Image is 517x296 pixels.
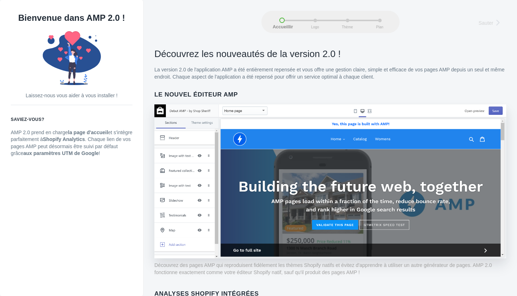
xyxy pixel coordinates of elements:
font: Bienvenue dans AMP 2.0 ! [18,13,125,23]
font: Découvrez les nouveautés de la version 2.0 ! [154,48,341,59]
font: et s'intègre parfaitement à [11,130,132,142]
font: la page d'accueil [68,130,108,135]
font: Thème [342,25,353,29]
img: amp-editor-1.png [154,104,506,258]
font: AMP 2.0 prend en charge [11,130,68,135]
font: Sauter [479,20,493,26]
font: Le nouvel éditeur AMP [154,91,238,98]
font: Plan [376,25,383,29]
font: La version 2.0 de l'application AMP a été entièrement repensée et vous offre une gestion claire, ... [154,67,504,80]
font: Laissez-nous vous aider à vous installer ! [25,93,117,98]
font: Découvrez des pages AMP qui reproduisent fidèlement les thèmes Shopify natifs et évitez d'apprend... [154,262,492,275]
font: Accueillir [273,24,293,29]
font: Shopify Analytics [43,136,85,142]
font: ! [99,150,100,156]
font: Saviez-vous? [11,117,45,122]
a: Sauter [479,18,504,28]
font: . Chaque lien de vos pages AMP peut désormais être suivi par défaut grâce [11,136,131,156]
font: Logo [311,25,319,29]
font: aux paramètres UTM de Google [23,150,99,156]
